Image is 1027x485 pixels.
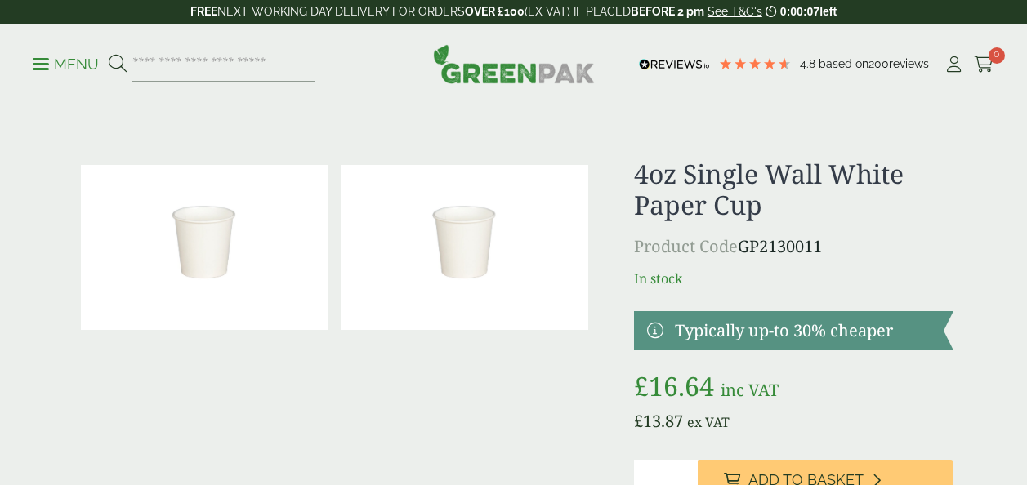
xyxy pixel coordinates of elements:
a: 0 [974,52,994,77]
img: 4oz Single Wall White Paper Cup 0 [81,165,328,330]
strong: FREE [190,5,217,18]
h1: 4oz Single Wall White Paper Cup [634,158,953,221]
img: GreenPak Supplies [433,44,595,83]
span: £ [634,410,643,432]
p: Menu [33,55,99,74]
a: See T&C's [708,5,762,18]
span: 0 [989,47,1005,64]
i: Cart [974,56,994,73]
strong: OVER £100 [465,5,525,18]
img: REVIEWS.io [639,59,710,70]
span: left [819,5,837,18]
strong: BEFORE 2 pm [631,5,704,18]
p: GP2130011 [634,234,953,259]
span: £ [634,368,649,403]
span: ex VAT [687,413,730,431]
i: My Account [944,56,964,73]
span: inc VAT [721,379,779,401]
bdi: 16.64 [634,368,714,403]
span: 200 [868,57,889,70]
a: Menu [33,55,99,71]
div: 4.79 Stars [718,56,792,71]
p: In stock [634,269,953,288]
span: 4.8 [800,57,819,70]
img: 4oz Single Wall White Paper Cup Full Case Of 0 [341,165,588,330]
span: Based on [819,57,868,70]
span: reviews [889,57,929,70]
span: Product Code [634,235,738,257]
bdi: 13.87 [634,410,683,432]
span: 0:00:07 [780,5,819,18]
